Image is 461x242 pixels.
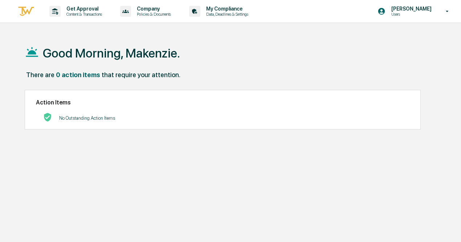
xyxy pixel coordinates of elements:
[59,115,115,121] p: No Outstanding Action Items
[385,12,435,17] p: Users
[43,46,180,60] h1: Good Morning, Makenzie.
[61,6,106,12] p: Get Approval
[43,113,52,122] img: No Actions logo
[56,71,100,79] div: 0 action items
[61,12,106,17] p: Content & Transactions
[200,12,252,17] p: Data, Deadlines & Settings
[26,71,54,79] div: There are
[131,6,175,12] p: Company
[102,71,180,79] div: that require your attention.
[385,6,435,12] p: [PERSON_NAME]
[36,99,409,106] h2: Action Items
[17,5,35,17] img: logo
[131,12,175,17] p: Policies & Documents
[200,6,252,12] p: My Compliance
